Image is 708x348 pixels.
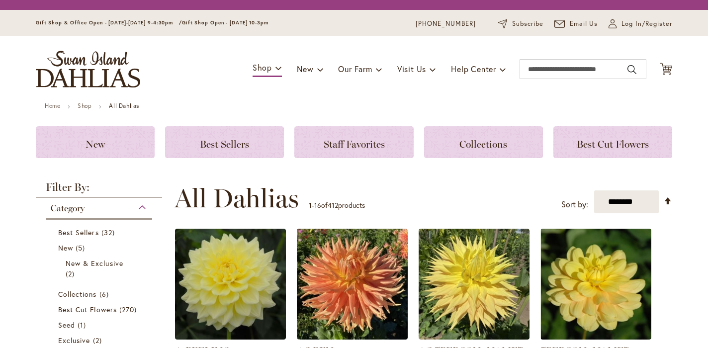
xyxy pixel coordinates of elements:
[328,200,338,210] span: 412
[397,64,426,74] span: Visit Us
[459,138,507,150] span: Collections
[609,19,672,29] a: Log In/Register
[540,332,651,342] a: AHOY MATEY
[297,229,408,340] img: AC BEN
[175,183,299,213] span: All Dahlias
[58,335,142,346] a: Exclusive
[119,304,139,315] span: 270
[200,138,249,150] span: Best Sellers
[58,289,142,299] a: Collections
[621,19,672,29] span: Log In/Register
[309,200,312,210] span: 1
[253,62,272,73] span: Shop
[416,19,476,29] a: [PHONE_NUMBER]
[58,243,142,253] a: New
[58,320,75,330] span: Seed
[78,320,88,330] span: 1
[99,289,111,299] span: 6
[58,243,73,253] span: New
[554,19,598,29] a: Email Us
[58,305,117,314] span: Best Cut Flowers
[553,126,672,158] a: Best Cut Flowers
[577,138,649,150] span: Best Cut Flowers
[93,335,104,346] span: 2
[451,64,496,74] span: Help Center
[66,258,135,279] a: New &amp; Exclusive
[101,227,117,238] span: 32
[175,229,286,340] img: A-Peeling
[66,259,123,268] span: New & Exclusive
[109,102,139,109] strong: All Dahlias
[58,289,97,299] span: Collections
[175,332,286,342] a: A-Peeling
[570,19,598,29] span: Email Us
[86,138,105,150] span: New
[540,229,651,340] img: AHOY MATEY
[498,19,543,29] a: Subscribe
[165,126,284,158] a: Best Sellers
[45,102,60,109] a: Home
[297,64,313,74] span: New
[66,268,77,279] span: 2
[338,64,372,74] span: Our Farm
[36,182,162,198] strong: Filter By:
[294,126,413,158] a: Staff Favorites
[182,19,268,26] span: Gift Shop Open - [DATE] 10-3pm
[512,19,543,29] span: Subscribe
[419,332,530,342] a: AC Jeri
[561,195,588,214] label: Sort by:
[36,51,140,87] a: store logo
[297,332,408,342] a: AC BEN
[36,126,155,158] a: New
[58,228,99,237] span: Best Sellers
[36,19,182,26] span: Gift Shop & Office Open - [DATE]-[DATE] 9-4:30pm /
[76,243,88,253] span: 5
[78,102,91,109] a: Shop
[419,229,530,340] img: AC Jeri
[58,227,142,238] a: Best Sellers
[51,203,85,214] span: Category
[58,320,142,330] a: Seed
[424,126,543,158] a: Collections
[324,138,385,150] span: Staff Favorites
[309,197,365,213] p: - of products
[58,304,142,315] a: Best Cut Flowers
[58,336,90,345] span: Exclusive
[314,200,321,210] span: 16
